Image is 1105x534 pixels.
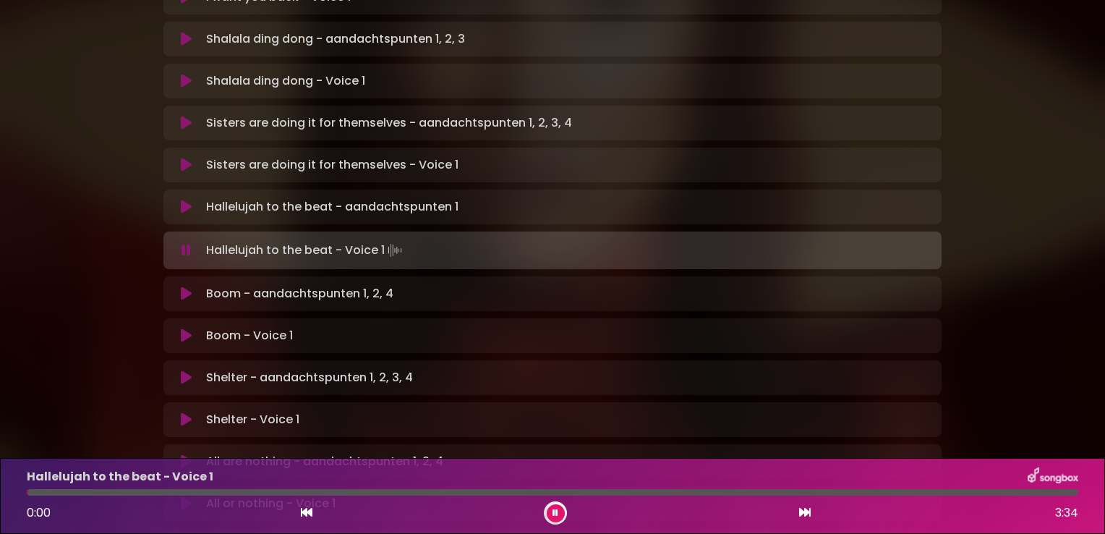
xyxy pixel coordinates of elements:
[27,504,51,521] span: 0:00
[206,198,458,216] p: Hallelujah to the beat - aandachtspunten 1
[206,411,299,428] p: Shelter - Voice 1
[206,240,405,260] p: Hallelujah to the beat - Voice 1
[206,453,443,470] p: All are nothing - aandachtspunten 1, 2, 4
[1055,504,1078,522] span: 3:34
[206,114,572,132] p: Sisters are doing it for themselves - aandachtspunten 1, 2, 3, 4
[385,240,405,260] img: waveform4.gif
[206,327,293,344] p: Boom - Voice 1
[206,156,458,174] p: Sisters are doing it for themselves - Voice 1
[206,369,413,386] p: Shelter - aandachtspunten 1, 2, 3, 4
[206,285,393,302] p: Boom - aandachtspunten 1, 2, 4
[206,72,365,90] p: Shalala ding dong - Voice 1
[1028,467,1078,486] img: songbox-logo-white.png
[27,468,213,486] p: Hallelujah to the beat - Voice 1
[206,30,465,48] p: Shalala ding dong - aandachtspunten 1, 2, 3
